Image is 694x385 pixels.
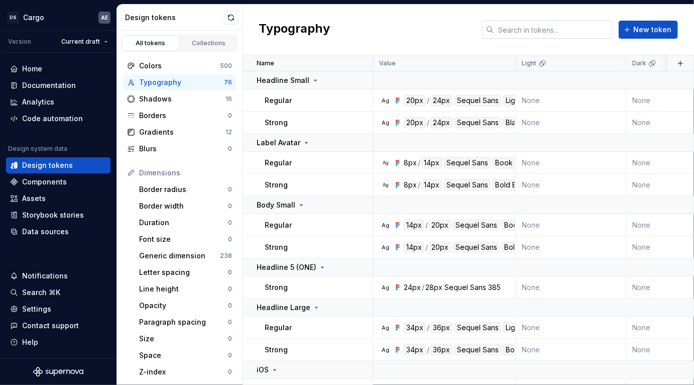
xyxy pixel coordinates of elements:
a: Components [6,174,110,190]
a: Code automation [6,111,110,127]
div: Letter spacing [139,267,228,277]
div: Z-index [139,367,228,377]
div: Search ⌘K [22,287,60,298]
span: Current draft [61,38,100,46]
div: Size [139,334,228,344]
a: Opacity0 [135,298,236,314]
a: Size0 [135,331,236,347]
p: Strong [265,118,288,128]
div: Analytics [22,97,54,107]
button: Help [6,334,110,350]
div: Ag [382,119,390,127]
td: None [516,152,626,174]
div: / [427,95,429,106]
div: Typography [139,77,224,87]
div: Ag [382,324,390,332]
td: None [516,339,626,361]
div: 0 [228,351,232,359]
div: Documentation [22,80,76,90]
div: DS [7,12,19,24]
div: 36px [430,322,452,333]
div: Sequel Sans [454,322,501,333]
div: 16 [225,95,232,103]
div: Assets [22,194,46,204]
a: Analytics [6,94,110,110]
p: Regular [265,220,292,230]
div: 0 [228,368,232,376]
div: 28px [425,282,442,293]
td: None [516,214,626,236]
a: Generic dimension238 [135,248,236,264]
div: 24px [430,117,452,128]
p: Body Small [257,200,295,210]
div: 36px [430,344,452,355]
p: Regular [265,95,292,106]
div: Black Head [503,117,546,128]
div: Gradients [139,127,225,137]
div: 0 [228,185,232,194]
p: Regular [265,323,292,333]
p: Light [522,59,536,67]
div: Bold Body [493,179,532,190]
h2: Typography [259,21,330,39]
a: Documentation [6,77,110,93]
div: 0 [228,235,232,243]
input: Search in tokens... [494,21,613,39]
div: Ag [382,181,390,189]
div: Sequel Sans [453,242,500,253]
div: Light Head [503,95,544,106]
div: 14px [421,157,442,168]
div: Storybook stories [22,210,84,220]
p: Headline 5 (ONE) [257,262,316,272]
p: Label Avatar [257,138,300,148]
div: 20px [404,117,426,128]
div: Border radius [139,184,228,195]
div: Light Head [503,322,544,333]
div: Design tokens [125,13,224,23]
div: Sequel Sans [454,344,501,355]
div: Dimensions [139,168,232,178]
div: All tokens [126,39,176,47]
div: 20px [404,95,426,106]
div: Sequel Sans [454,95,501,106]
div: 385 [488,282,501,293]
td: None [516,112,626,134]
div: Settings [22,304,51,314]
td: None [516,89,626,112]
a: Letter spacing0 [135,264,236,280]
div: Code automation [22,114,83,124]
div: Sequel Sans [453,220,500,231]
div: Sequel Sans [444,157,491,168]
span: New token [633,25,671,35]
p: Strong [265,180,288,190]
div: Ag [382,97,390,105]
div: 0 [228,145,232,153]
div: 34px [404,344,426,355]
div: Design tokens [22,160,73,170]
div: Font size [139,234,228,244]
div: 0 [228,302,232,310]
a: Data sources [6,224,110,240]
div: Design system data [8,145,67,153]
a: Assets [6,190,110,207]
div: 20px [429,242,451,253]
div: 0 [228,202,232,210]
a: Typography76 [123,74,236,90]
div: 238 [220,252,232,260]
p: Strong [265,242,288,252]
div: Book Body [502,220,544,231]
a: Line height0 [135,281,236,297]
p: Headline Large [257,303,310,313]
div: 34px [404,322,426,333]
p: Strong [265,345,288,355]
a: Borders0 [123,108,236,124]
a: Design tokens [6,157,110,173]
div: / [427,322,429,333]
div: Collections [184,39,234,47]
a: Colors500 [123,58,236,74]
button: DSCargoAE [2,7,114,28]
a: Space0 [135,347,236,363]
div: Ag [382,346,390,354]
div: 500 [220,62,232,70]
div: Sequel Sans [444,282,486,293]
